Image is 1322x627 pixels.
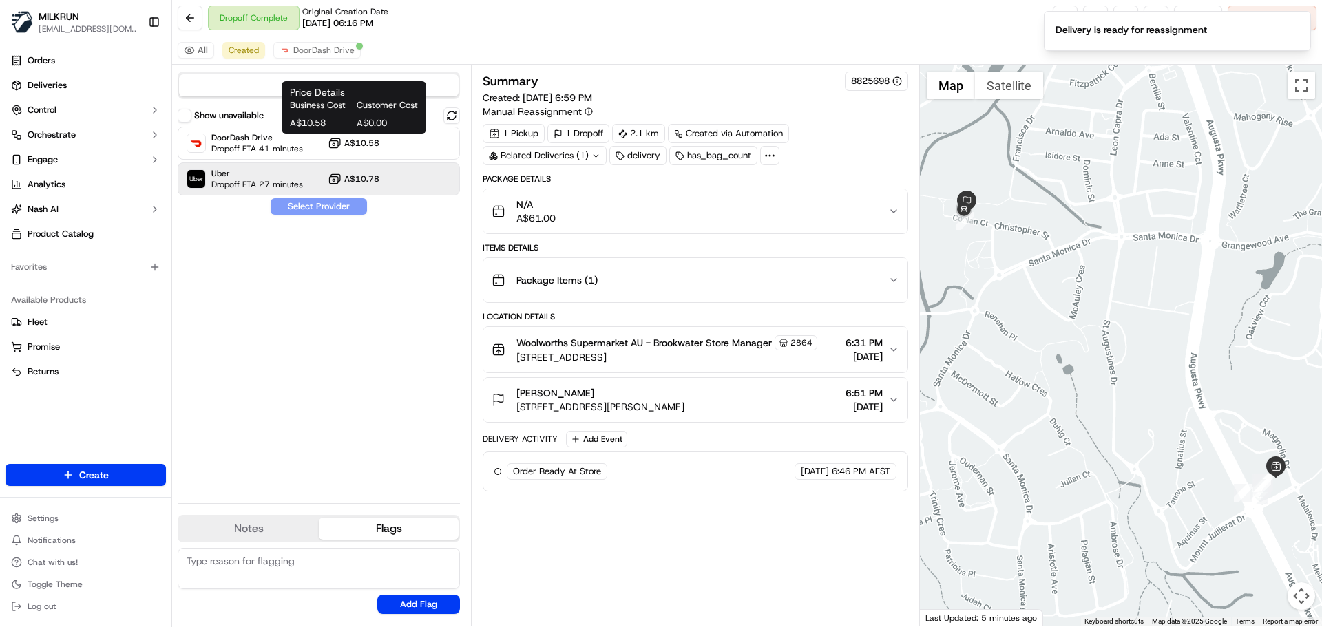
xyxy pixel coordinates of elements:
[483,242,907,253] div: Items Details
[923,608,969,626] a: Open this area in Google Maps (opens a new window)
[832,465,890,478] span: 6:46 PM AEST
[328,172,379,186] button: A$10.78
[975,72,1043,99] button: Show satellite imagery
[1252,474,1270,492] div: 4
[28,79,67,92] span: Deliveries
[302,6,388,17] span: Original Creation Date
[523,92,592,104] span: [DATE] 6:59 PM
[923,608,969,626] img: Google
[6,336,166,358] button: Promise
[547,124,609,143] div: 1 Dropoff
[483,173,907,184] div: Package Details
[1288,582,1315,610] button: Map camera controls
[516,386,594,400] span: [PERSON_NAME]
[846,400,883,414] span: [DATE]
[6,149,166,171] button: Engage
[6,198,166,220] button: Nash AI
[1288,72,1315,99] button: Toggle fullscreen view
[851,75,902,87] button: 8825698
[211,143,303,154] span: Dropoff ETA 41 minutes
[516,198,556,211] span: N/A
[668,124,789,143] a: Created via Automation
[187,134,205,152] img: DoorDash Drive
[483,75,538,87] h3: Summary
[6,173,166,195] a: Analytics
[1056,23,1207,36] div: Delivery is ready for reassignment
[377,595,460,614] button: Add Flag
[39,23,137,34] button: [EMAIL_ADDRESS][DOMAIN_NAME]
[28,228,94,240] span: Product Catalog
[319,518,459,540] button: Flags
[6,223,166,245] a: Product Catalog
[801,465,829,478] span: [DATE]
[302,17,373,30] span: [DATE] 06:16 PM
[178,42,214,59] button: All
[6,50,166,72] a: Orders
[211,179,303,190] span: Dropoff ETA 27 minutes
[1235,617,1255,625] a: Terms (opens in new tab)
[513,465,601,478] span: Order Ready At Store
[211,132,303,143] span: DoorDash Drive
[6,311,166,333] button: Fleet
[194,109,264,122] label: Show unavailable
[187,170,205,188] img: Uber
[344,138,379,149] span: A$10.58
[6,361,166,383] button: Returns
[344,173,379,184] span: A$10.78
[483,189,907,233] button: N/AA$61.00
[920,609,1043,626] div: Last Updated: 5 minutes ago
[1253,479,1271,497] div: 7
[28,129,76,141] span: Orchestrate
[28,579,83,590] span: Toggle Theme
[1084,617,1144,626] button: Keyboard shortcuts
[6,464,166,486] button: Create
[6,256,166,278] div: Favorites
[6,99,166,121] button: Control
[790,337,812,348] span: 2864
[609,146,667,165] div: delivery
[290,85,418,99] h1: Price Details
[6,531,166,550] button: Notifications
[1263,617,1318,625] a: Report a map error
[28,104,56,116] span: Control
[357,99,418,111] span: Customer Cost
[483,434,558,445] div: Delivery Activity
[483,91,592,105] span: Created:
[612,124,665,143] div: 2.1 km
[28,365,59,378] span: Returns
[280,45,291,56] img: doordash_logo_v2.png
[1254,474,1272,492] div: 5
[328,136,379,150] button: A$10.58
[516,273,598,287] span: Package Items ( 1 )
[1152,617,1227,625] span: Map data ©2025 Google
[28,557,78,568] span: Chat with us!
[11,316,160,328] a: Fleet
[846,386,883,400] span: 6:51 PM
[28,341,60,353] span: Promise
[28,153,58,166] span: Engage
[483,105,593,118] button: Manual Reassignment
[483,327,907,372] button: Woolworths Supermarket AU - Brookwater Store Manager2864[STREET_ADDRESS]6:31 PM[DATE]
[6,74,166,96] a: Deliveries
[290,117,351,129] span: A$10.58
[483,105,582,118] span: Manual Reassignment
[28,203,59,215] span: Nash AI
[483,311,907,322] div: Location Details
[229,45,259,56] span: Created
[6,509,166,528] button: Settings
[846,336,883,350] span: 6:31 PM
[483,124,545,143] div: 1 Pickup
[28,601,56,612] span: Log out
[516,350,817,364] span: [STREET_ADDRESS]
[39,10,79,23] button: MILKRUN
[11,365,160,378] a: Returns
[483,258,907,302] button: Package Items (1)
[211,168,303,179] span: Uber
[566,431,627,447] button: Add Event
[11,341,160,353] a: Promise
[1234,484,1252,502] div: 8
